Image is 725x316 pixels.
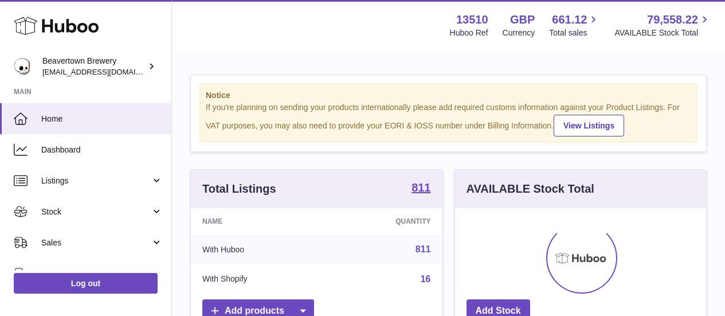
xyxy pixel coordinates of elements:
div: Beavertown Brewery [42,56,146,77]
strong: 13510 [456,12,488,28]
a: 811 [416,244,431,254]
a: 811 [412,182,430,196]
span: Home [41,114,163,124]
strong: GBP [510,12,535,28]
a: 79,558.22 AVAILABLE Stock Total [614,12,711,38]
span: Total sales [549,28,600,38]
span: AVAILABLE Stock Total [614,28,711,38]
span: [EMAIL_ADDRESS][DOMAIN_NAME] [42,67,168,76]
span: 661.12 [552,12,587,28]
h3: Total Listings [202,181,276,197]
div: If you're planning on sending your products internationally please add required customs informati... [206,102,691,136]
td: With Huboo [191,235,326,264]
img: internalAdmin-13510@internal.huboo.com [14,58,31,75]
span: Sales [41,237,151,248]
span: 79,558.22 [647,12,698,28]
td: With Shopify [191,264,326,294]
strong: Notice [206,90,691,101]
span: Dashboard [41,145,163,155]
span: Listings [41,175,151,186]
h3: AVAILABLE Stock Total [467,181,594,197]
span: Stock [41,206,151,217]
a: Log out [14,273,158,294]
a: 661.12 Total sales [549,12,600,38]
th: Name [191,208,326,235]
span: Orders [41,268,151,279]
th: Quantity [326,208,442,235]
a: 16 [421,274,431,284]
a: View Listings [554,115,624,136]
div: Huboo Ref [450,28,488,38]
strong: 811 [412,182,430,193]
div: Currency [503,28,535,38]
